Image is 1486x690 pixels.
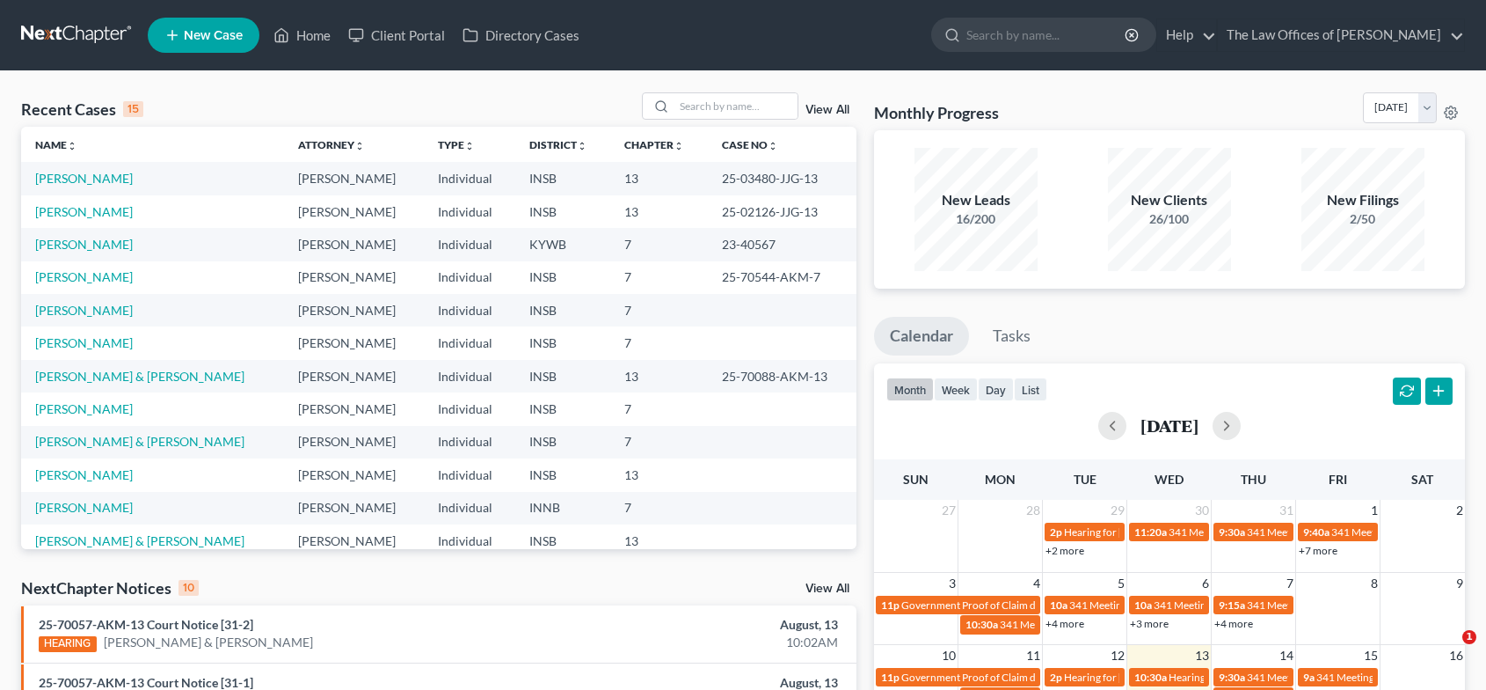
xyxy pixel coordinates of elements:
td: [PERSON_NAME] [284,228,423,261]
a: View All [805,104,849,116]
span: 31 [1278,500,1295,521]
td: 7 [610,327,708,359]
td: Individual [424,261,515,294]
td: Individual [424,492,515,525]
td: Individual [424,426,515,459]
div: 2/50 [1301,210,1424,228]
a: [PERSON_NAME] & [PERSON_NAME] [35,369,244,384]
a: Districtunfold_more [529,138,587,151]
input: Search by name... [966,18,1127,51]
input: Search by name... [674,93,798,119]
td: 7 [610,228,708,261]
span: 30 [1193,500,1211,521]
a: [PERSON_NAME] [35,401,133,416]
td: 25-70088-AKM-13 [708,360,856,393]
a: [PERSON_NAME] [35,237,133,252]
td: Individual [424,459,515,491]
a: +4 more [1045,617,1084,630]
button: week [934,378,978,401]
button: day [978,378,1014,401]
td: 13 [610,162,708,195]
td: 7 [610,492,708,525]
td: INSB [515,459,611,491]
span: 341 Meeting for [PERSON_NAME] [1069,598,1227,612]
td: 13 [610,195,708,228]
iframe: Intercom live chat [1426,630,1468,672]
span: 5 [1116,573,1126,594]
span: 10a [1050,598,1067,612]
td: Individual [424,327,515,359]
span: 341 Meeting for [PERSON_NAME] [1154,598,1312,612]
td: 7 [610,426,708,459]
span: Hearing for [PERSON_NAME] [1064,525,1201,539]
a: +4 more [1214,617,1253,630]
div: August, 13 [584,616,839,634]
i: unfold_more [67,141,77,151]
td: [PERSON_NAME] [284,525,423,557]
a: Home [265,19,339,51]
span: 341 Meeting for [PERSON_NAME] [1247,525,1405,539]
span: 9:15a [1219,598,1245,612]
td: 7 [610,294,708,327]
span: New Case [184,29,243,42]
div: New Clients [1108,190,1231,210]
span: Wed [1155,472,1184,487]
td: 7 [610,261,708,294]
td: INSB [515,195,611,228]
span: 2p [1050,525,1062,539]
span: 13 [1193,645,1211,666]
span: 1 [1462,630,1476,644]
td: Individual [424,393,515,425]
a: [PERSON_NAME] [35,303,133,318]
a: 25-70057-AKM-13 Court Notice [31-2] [39,617,253,632]
a: Attorneyunfold_more [298,138,365,151]
span: 28 [1024,500,1042,521]
td: Individual [424,195,515,228]
td: [PERSON_NAME] [284,261,423,294]
i: unfold_more [464,141,475,151]
td: INNB [515,492,611,525]
span: 9:30a [1219,671,1245,684]
a: +2 more [1045,544,1084,557]
span: Hearing for [PERSON_NAME] [PERSON_NAME] [1169,671,1390,684]
a: [PERSON_NAME] [35,269,133,284]
td: 13 [610,459,708,491]
span: 3 [947,573,958,594]
td: Individual [424,360,515,393]
td: [PERSON_NAME] [284,393,423,425]
a: [PERSON_NAME] [35,500,133,515]
span: 341 Meeting for [PERSON_NAME] & [PERSON_NAME] [1000,618,1251,631]
td: 25-03480-JJG-13 [708,162,856,195]
a: Nameunfold_more [35,138,77,151]
a: 25-70057-AKM-13 Court Notice [31-1] [39,675,253,690]
td: INSB [515,525,611,557]
td: [PERSON_NAME] [284,294,423,327]
span: 341 Meeting for [PERSON_NAME] [1247,598,1405,612]
td: [PERSON_NAME] [284,327,423,359]
span: 11:20a [1134,525,1167,539]
span: 4 [1031,573,1042,594]
a: +3 more [1130,617,1169,630]
span: 15 [1362,645,1380,666]
a: Directory Cases [454,19,588,51]
span: 9 [1454,573,1465,594]
span: Thu [1241,472,1266,487]
span: Sat [1411,472,1433,487]
a: [PERSON_NAME] & [PERSON_NAME] [35,434,244,449]
span: Tue [1074,472,1096,487]
span: 7 [1285,573,1295,594]
span: Fri [1329,472,1347,487]
a: [PERSON_NAME] [35,335,133,350]
td: INSB [515,261,611,294]
td: INSB [515,294,611,327]
i: unfold_more [674,141,684,151]
button: month [886,378,934,401]
td: KYWB [515,228,611,261]
a: [PERSON_NAME] & [PERSON_NAME] [104,634,313,651]
td: Individual [424,294,515,327]
a: [PERSON_NAME] [35,467,133,482]
td: [PERSON_NAME] [284,459,423,491]
a: Case Nounfold_more [722,138,778,151]
div: Recent Cases [21,99,143,120]
td: 13 [610,360,708,393]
